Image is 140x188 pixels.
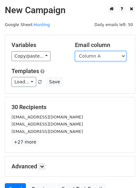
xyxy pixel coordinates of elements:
[12,104,128,111] h5: 30 Recipients
[12,138,38,146] a: +27 more
[5,5,135,16] h2: New Campaign
[92,22,135,27] a: Daily emails left: 50
[108,157,140,188] iframe: Chat Widget
[75,42,129,49] h5: Email column
[12,42,65,49] h5: Variables
[5,22,50,27] small: Google Sheet:
[12,163,128,170] h5: Advanced
[92,21,135,28] span: Daily emails left: 50
[12,68,39,74] a: Templates
[12,77,36,87] a: Load...
[12,129,83,134] small: [EMAIL_ADDRESS][DOMAIN_NAME]
[12,115,83,119] small: [EMAIL_ADDRESS][DOMAIN_NAME]
[46,77,63,87] button: Save
[34,22,50,27] a: Hunting
[12,51,51,61] a: Copy/paste...
[12,122,83,127] small: [EMAIL_ADDRESS][DOMAIN_NAME]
